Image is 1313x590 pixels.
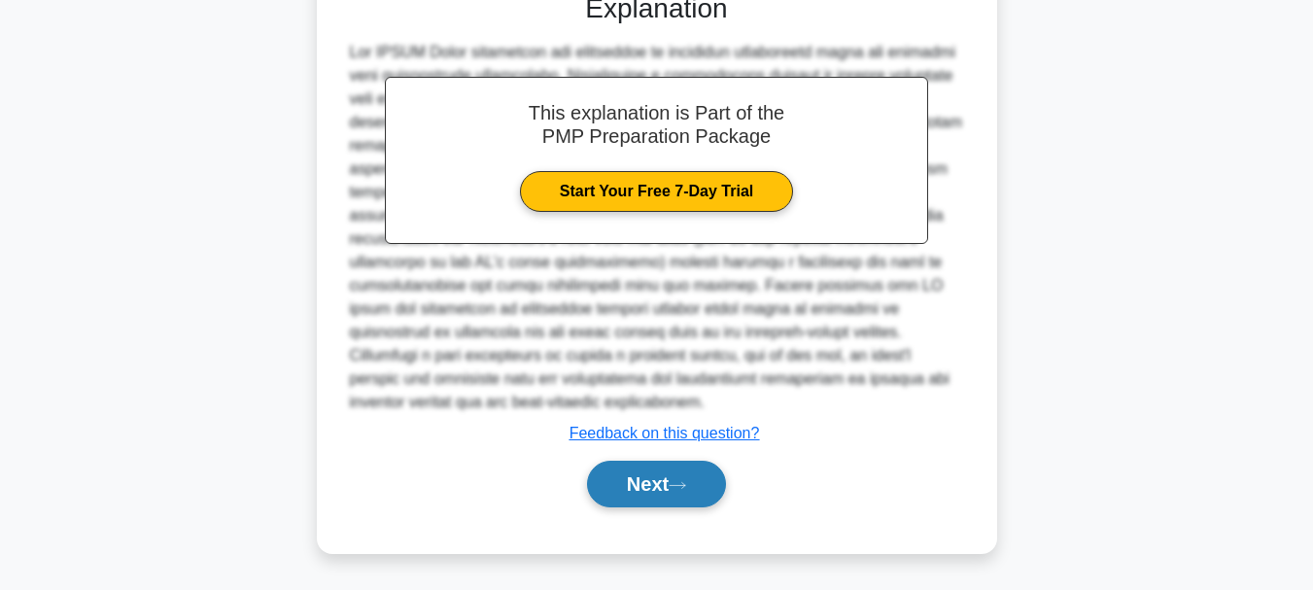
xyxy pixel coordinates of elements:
[520,171,793,212] a: Start Your Free 7-Day Trial
[587,461,726,507] button: Next
[350,41,964,414] div: Lor IPSUM Dolor sitametcon adi elitseddoe te incididun utlaboreetd magna ali enimadmi veni quisno...
[570,425,760,441] a: Feedback on this question?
